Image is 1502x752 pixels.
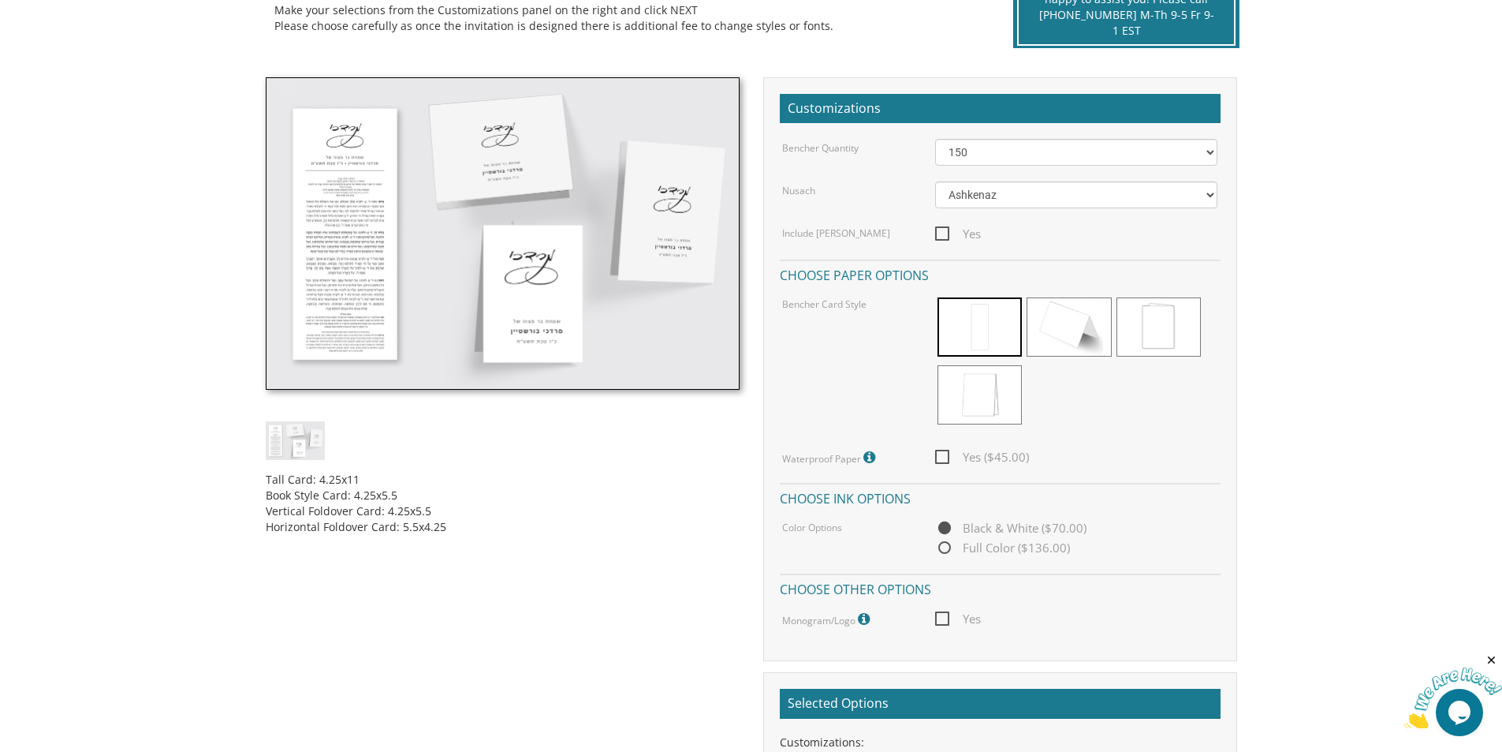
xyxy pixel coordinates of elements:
[782,447,879,468] label: Waterproof Paper
[266,460,740,535] div: Tall Card: 4.25x11 Book Style Card: 4.25x5.5 Vertical Foldover Card: 4.25x5.5 Horizontal Foldover...
[266,421,325,460] img: cbstyle2.jpg
[782,184,815,197] label: Nusach
[780,260,1221,287] h4: Choose paper options
[780,483,1221,511] h4: Choose ink options
[935,224,981,244] span: Yes
[935,609,981,629] span: Yes
[782,141,859,155] label: Bencher Quantity
[935,538,1070,558] span: Full Color ($136.00)
[780,574,1221,601] h4: Choose other options
[1404,653,1502,728] iframe: chat widget
[780,735,1221,750] div: Customizations:
[935,447,1029,467] span: Yes ($45.00)
[274,2,977,34] div: Make your selections from the Customizations panel on the right and click NEXT Please choose care...
[935,518,1086,538] span: Black & White ($70.00)
[782,521,842,534] label: Color Options
[782,609,874,630] label: Monogram/Logo
[782,297,867,311] label: Bencher Card Style
[780,94,1221,124] h2: Customizations
[780,689,1221,719] h2: Selected Options
[266,77,740,390] img: cbstyle2.jpg
[782,226,890,240] label: Include [PERSON_NAME]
